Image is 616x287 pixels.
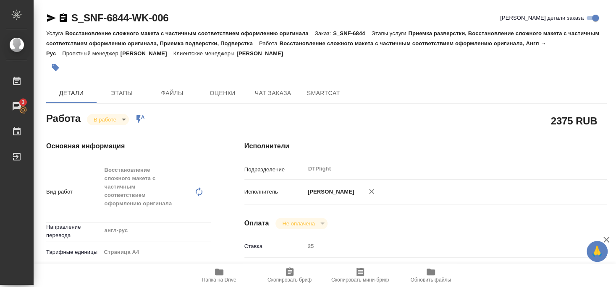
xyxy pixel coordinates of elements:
[46,223,101,240] p: Направление перевода
[62,50,120,57] p: Проектный менеджер
[244,188,305,196] p: Исполнитель
[152,88,192,98] span: Файлы
[362,182,381,201] button: Удалить исполнителя
[46,110,81,125] h2: Работа
[280,220,317,227] button: Не оплачена
[91,116,119,123] button: В работе
[202,277,236,283] span: Папка на Drive
[303,88,343,98] span: SmartCat
[305,240,577,252] input: Пустое поле
[46,141,211,151] h4: Основная информация
[87,114,129,125] div: В работе
[587,241,608,262] button: 🙏
[71,12,168,23] a: S_SNF-6844-WK-006
[173,50,237,57] p: Клиентские менеджеры
[253,88,293,98] span: Чат заказа
[16,98,29,106] span: 3
[331,277,389,283] span: Скопировать мини-бриф
[2,96,31,117] a: 3
[51,88,92,98] span: Детали
[315,30,333,36] p: Заказ:
[244,242,305,251] p: Ставка
[58,13,68,23] button: Скопировать ссылку
[102,88,142,98] span: Этапы
[46,13,56,23] button: Скопировать ссылку для ЯМессенджера
[305,188,354,196] p: [PERSON_NAME]
[254,264,325,287] button: Скопировать бриф
[46,58,65,77] button: Добавить тэг
[202,88,243,98] span: Оценки
[46,248,101,256] p: Тарифные единицы
[236,50,289,57] p: [PERSON_NAME]
[500,14,584,22] span: [PERSON_NAME] детали заказа
[65,30,315,36] p: Восстановление сложного макета с частичным соответствием оформлению оригинала
[244,141,607,151] h4: Исполнители
[410,277,451,283] span: Обновить файлы
[333,30,372,36] p: S_SNF-6844
[46,40,546,57] p: Восстановление сложного макета с частичным соответствием оформлению оригинала, Англ → Рус
[244,165,305,174] p: Подразделение
[184,264,254,287] button: Папка на Drive
[101,245,211,259] div: Страница А4
[551,114,597,128] h2: 2375 RUB
[244,218,269,228] h4: Оплата
[590,243,604,260] span: 🙏
[259,40,280,47] p: Работа
[46,30,65,36] p: Услуга
[267,277,312,283] span: Скопировать бриф
[46,188,101,196] p: Вид работ
[396,264,466,287] button: Обновить файлы
[275,218,327,229] div: В работе
[325,264,396,287] button: Скопировать мини-бриф
[121,50,173,57] p: [PERSON_NAME]
[305,261,577,275] div: RUB
[372,30,409,36] p: Этапы услуги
